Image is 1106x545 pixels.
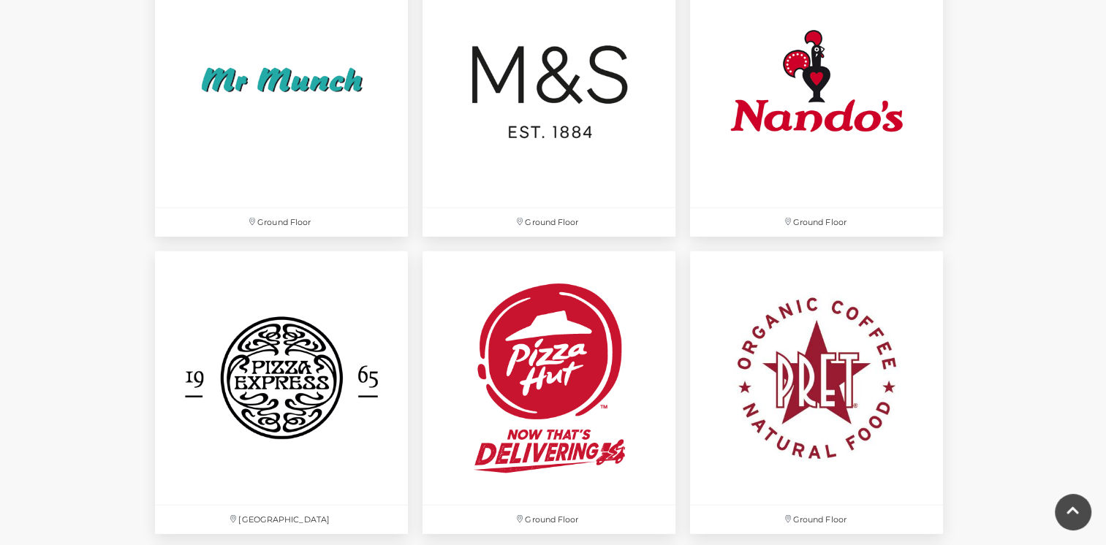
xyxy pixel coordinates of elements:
p: Ground Floor [423,506,675,534]
p: [GEOGRAPHIC_DATA] [155,506,408,534]
p: Ground Floor [690,506,943,534]
p: Ground Floor [690,208,943,237]
a: [GEOGRAPHIC_DATA] [148,244,415,541]
a: Ground Floor [415,244,683,541]
p: Ground Floor [155,208,408,237]
p: Ground Floor [423,208,675,237]
a: Ground Floor [683,244,950,541]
